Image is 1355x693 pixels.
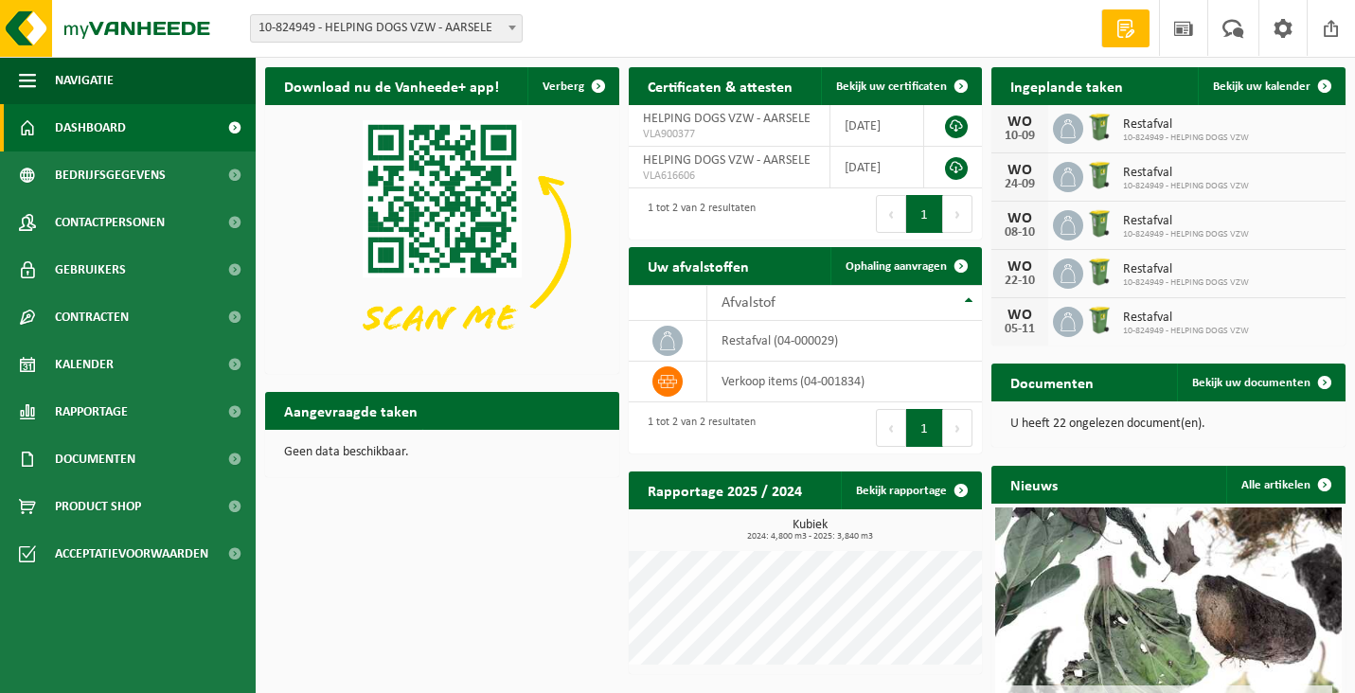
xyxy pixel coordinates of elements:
[55,104,126,151] span: Dashboard
[876,195,906,233] button: Previous
[1123,133,1249,144] span: 10-824949 - HELPING DOGS VZW
[722,295,776,311] span: Afvalstof
[1010,418,1327,431] p: U heeft 22 ongelezen document(en).
[1001,115,1039,130] div: WO
[707,362,982,402] td: verkoop items (04-001834)
[55,530,208,577] span: Acceptatievoorwaarden
[846,260,947,273] span: Ophaling aanvragen
[265,67,518,104] h2: Download nu de Vanheede+ app!
[707,321,982,362] td: restafval (04-000029)
[55,57,114,104] span: Navigatie
[1083,304,1115,336] img: WB-0240-HPE-GN-50
[906,409,943,447] button: 1
[1083,207,1115,240] img: WB-0240-HPE-GN-50
[1198,67,1344,105] a: Bekijk uw kalender
[643,112,811,126] span: HELPING DOGS VZW - AARSELE
[1123,117,1249,133] span: Restafval
[629,247,768,284] h2: Uw afvalstoffen
[991,67,1142,104] h2: Ingeplande taken
[943,195,972,233] button: Next
[265,105,619,370] img: Download de VHEPlus App
[906,195,943,233] button: 1
[1001,163,1039,178] div: WO
[55,199,165,246] span: Contactpersonen
[1083,111,1115,143] img: WB-0240-HPE-GN-50
[55,341,114,388] span: Kalender
[643,169,816,184] span: VLA616606
[876,409,906,447] button: Previous
[1001,275,1039,288] div: 22-10
[55,293,129,341] span: Contracten
[1123,262,1249,277] span: Restafval
[1001,226,1039,240] div: 08-10
[55,483,141,530] span: Product Shop
[250,14,523,43] span: 10-824949 - HELPING DOGS VZW - AARSELE
[1123,214,1249,229] span: Restafval
[638,519,983,542] h3: Kubiek
[830,105,924,147] td: [DATE]
[1123,277,1249,289] span: 10-824949 - HELPING DOGS VZW
[1083,256,1115,288] img: WB-0240-HPE-GN-50
[836,80,947,93] span: Bekijk uw certificaten
[1123,229,1249,240] span: 10-824949 - HELPING DOGS VZW
[830,247,980,285] a: Ophaling aanvragen
[251,15,522,42] span: 10-824949 - HELPING DOGS VZW - AARSELE
[1001,211,1039,226] div: WO
[1083,159,1115,191] img: WB-0240-HPE-GN-50
[629,67,811,104] h2: Certificaten & attesten
[841,471,980,509] a: Bekijk rapportage
[1001,130,1039,143] div: 10-09
[1001,178,1039,191] div: 24-09
[527,67,617,105] button: Verberg
[1177,364,1344,401] a: Bekijk uw documenten
[1192,377,1310,389] span: Bekijk uw documenten
[943,409,972,447] button: Next
[1123,311,1249,326] span: Restafval
[284,446,600,459] p: Geen data beschikbaar.
[830,147,924,188] td: [DATE]
[638,193,756,235] div: 1 tot 2 van 2 resultaten
[543,80,584,93] span: Verberg
[991,364,1113,400] h2: Documenten
[991,466,1077,503] h2: Nieuws
[643,153,811,168] span: HELPING DOGS VZW - AARSELE
[821,67,980,105] a: Bekijk uw certificaten
[638,532,983,542] span: 2024: 4,800 m3 - 2025: 3,840 m3
[1226,466,1344,504] a: Alle artikelen
[1001,308,1039,323] div: WO
[55,246,126,293] span: Gebruikers
[55,151,166,199] span: Bedrijfsgegevens
[1123,326,1249,337] span: 10-824949 - HELPING DOGS VZW
[1123,181,1249,192] span: 10-824949 - HELPING DOGS VZW
[55,388,128,435] span: Rapportage
[1001,259,1039,275] div: WO
[265,392,437,429] h2: Aangevraagde taken
[629,471,821,508] h2: Rapportage 2025 / 2024
[55,435,135,483] span: Documenten
[1123,166,1249,181] span: Restafval
[1213,80,1310,93] span: Bekijk uw kalender
[638,407,756,449] div: 1 tot 2 van 2 resultaten
[643,127,816,142] span: VLA900377
[1001,323,1039,336] div: 05-11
